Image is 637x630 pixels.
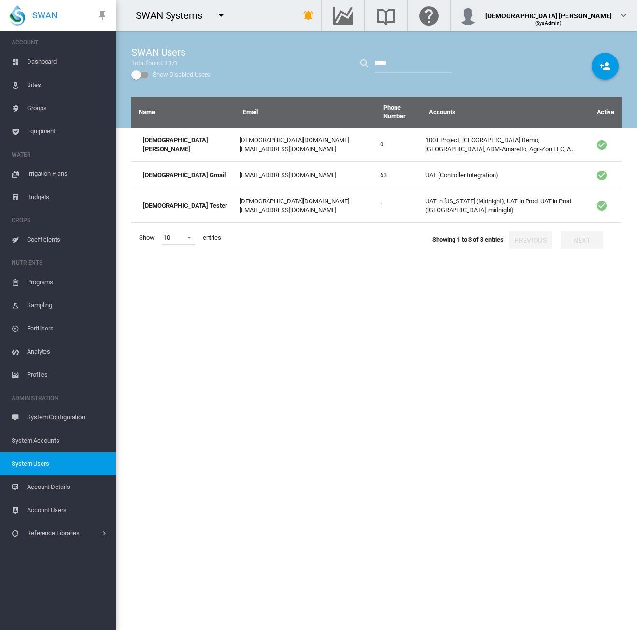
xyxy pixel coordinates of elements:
span: System Configuration [27,406,108,429]
div: 10 [163,234,170,241]
span: NUTRIENTS [12,255,108,271]
span: SWAN [32,9,57,21]
td: [DEMOGRAPHIC_DATA][DOMAIN_NAME][EMAIL_ADDRESS][DOMAIN_NAME] [236,128,376,161]
tr: [DEMOGRAPHIC_DATA] [PERSON_NAME] [DEMOGRAPHIC_DATA][DOMAIN_NAME][EMAIL_ADDRESS][DOMAIN_NAME] 0 10... [131,128,622,161]
span: SWAN Users [131,45,185,59]
span: Show [135,229,158,246]
span: Sampling [27,294,108,317]
span: System Users [12,452,108,475]
button: Next [561,231,603,249]
th: Accounts [422,97,589,128]
span: Showing 1 to 3 of 3 entries [432,236,504,243]
span: ACCOUNT [12,35,108,50]
md-icon: Search the knowledge base [374,10,397,21]
span: Account Details [27,475,108,499]
span: Equipment [27,120,108,143]
td: [EMAIL_ADDRESS][DOMAIN_NAME] [236,161,376,189]
md-icon: icon-pin [97,10,108,21]
div: SWAN Systems [136,9,211,22]
a: Name [139,108,155,115]
span: CROPS [12,213,108,228]
md-switch: Show Disabled Users [131,68,210,82]
md-icon: icon-menu-down [215,10,227,21]
md-icon: icon-checkbox-marked-circle [596,170,608,181]
span: WATER [12,147,108,162]
th: Phone Number [376,97,422,128]
span: Fertilisers [27,317,108,340]
md-icon: Search by keyword [359,58,370,70]
md-icon: icon-checkbox-marked-circle [596,139,608,151]
a: Email [243,108,258,115]
span: Analytes [27,340,108,363]
md-icon: Go to the Data Hub [331,10,354,21]
th: Active [590,97,622,128]
span: Reference Libraries [27,522,100,545]
span: (SysAdmin) [535,20,562,26]
td: UAT in [US_STATE] (Midnight), UAT in Prod, UAT in Prod ([GEOGRAPHIC_DATA], midnight) [422,189,589,223]
button: Add NEW User to SWAN [592,53,619,80]
img: profile.jpg [458,6,478,25]
span: Irrigation Plans [27,162,108,186]
tr: [DEMOGRAPHIC_DATA] Gmail [EMAIL_ADDRESS][DOMAIN_NAME] 63 UAT (Controller Integration) icon-checkb... [131,161,622,189]
img: SWAN-Landscape-Logo-Colour-drop.png [10,5,25,26]
span: Programs [27,271,108,294]
div: Show Disabled Users [153,68,210,82]
span: 1371 [165,59,178,67]
span: Dashboard [27,50,108,73]
button: icon-bell-ring [299,6,318,25]
span: Sites [27,73,108,97]
span: Total found: [131,59,163,67]
button: Previous [509,231,552,249]
span: Profiles [27,363,108,387]
td: 63 [376,161,422,189]
td: UAT (Controller Integration) [422,161,589,189]
tr: [DEMOGRAPHIC_DATA] Tester [DEMOGRAPHIC_DATA][DOMAIN_NAME][EMAIL_ADDRESS][DOMAIN_NAME] 1 UAT in [U... [131,189,622,223]
td: [DEMOGRAPHIC_DATA] [PERSON_NAME] [131,128,236,161]
md-icon: Click here for help [417,10,440,21]
md-icon: icon-account-plus [599,60,611,72]
span: Coefficients [27,228,108,251]
span: Account Users [27,499,108,522]
td: 1 [376,189,422,223]
span: System Accounts [12,429,108,452]
md-icon: icon-chevron-down [618,10,629,21]
span: Budgets [27,186,108,209]
td: [DEMOGRAPHIC_DATA] Tester [131,189,236,223]
td: 0 [376,128,422,161]
span: ADMINISTRATION [12,390,108,406]
span: entries [199,229,225,246]
button: icon-menu-down [212,6,231,25]
td: 100+ Project, [GEOGRAPHIC_DATA] Demo, [GEOGRAPHIC_DATA], ADM-Amaretto, Agri-Zon LLC, A... [422,128,589,161]
div: [DEMOGRAPHIC_DATA] [PERSON_NAME] [485,7,612,17]
md-icon: icon-checkbox-marked-circle [596,200,608,212]
td: [DEMOGRAPHIC_DATA][DOMAIN_NAME][EMAIL_ADDRESS][DOMAIN_NAME] [236,189,376,223]
td: [DEMOGRAPHIC_DATA] Gmail [131,161,236,189]
span: Groups [27,97,108,120]
md-icon: icon-bell-ring [303,10,314,21]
